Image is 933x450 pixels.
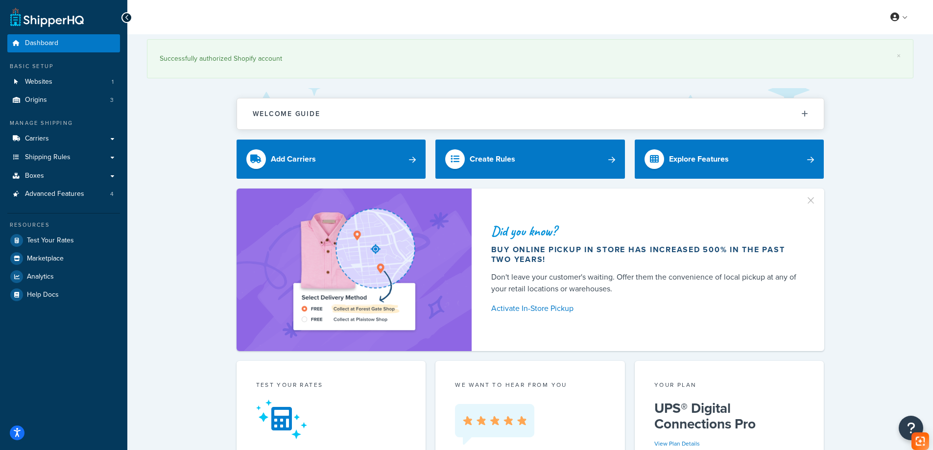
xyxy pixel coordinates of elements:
a: Help Docs [7,286,120,304]
div: Your Plan [654,380,805,392]
button: Open Resource Center [899,416,923,440]
li: Advanced Features [7,185,120,203]
div: Buy online pickup in store has increased 500% in the past two years! [491,245,801,264]
a: Test Your Rates [7,232,120,249]
div: Successfully authorized Shopify account [160,52,901,66]
a: Shipping Rules [7,148,120,166]
span: Analytics [27,273,54,281]
span: Shipping Rules [25,153,71,162]
span: Boxes [25,172,44,180]
div: Manage Shipping [7,119,120,127]
span: Advanced Features [25,190,84,198]
span: 3 [110,96,114,104]
h2: Welcome Guide [253,110,320,118]
a: Carriers [7,130,120,148]
a: Boxes [7,167,120,185]
button: Welcome Guide [237,98,824,129]
a: Activate In-Store Pickup [491,302,801,315]
span: Dashboard [25,39,58,47]
a: Origins3 [7,91,120,109]
span: 4 [110,190,114,198]
div: Create Rules [470,152,515,166]
a: × [897,52,901,60]
a: Websites1 [7,73,120,91]
img: ad-shirt-map-b0359fc47e01cab431d101c4b569394f6a03f54285957d908178d52f29eb9668.png [265,203,443,336]
div: Resources [7,221,120,229]
span: Test Your Rates [27,237,74,245]
a: Dashboard [7,34,120,52]
div: Explore Features [669,152,729,166]
div: Did you know? [491,224,801,238]
a: View Plan Details [654,439,700,448]
li: Origins [7,91,120,109]
div: Test your rates [256,380,407,392]
span: Origins [25,96,47,104]
span: Websites [25,78,52,86]
a: Add Carriers [237,140,426,179]
h5: UPS® Digital Connections Pro [654,401,805,432]
a: Marketplace [7,250,120,267]
a: Advanced Features4 [7,185,120,203]
li: Websites [7,73,120,91]
a: Explore Features [635,140,824,179]
a: Analytics [7,268,120,285]
p: we want to hear from you [455,380,605,389]
div: Add Carriers [271,152,316,166]
span: Carriers [25,135,49,143]
span: Marketplace [27,255,64,263]
div: Basic Setup [7,62,120,71]
div: Don't leave your customer's waiting. Offer them the convenience of local pickup at any of your re... [491,271,801,295]
span: 1 [112,78,114,86]
span: Help Docs [27,291,59,299]
a: Create Rules [435,140,625,179]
